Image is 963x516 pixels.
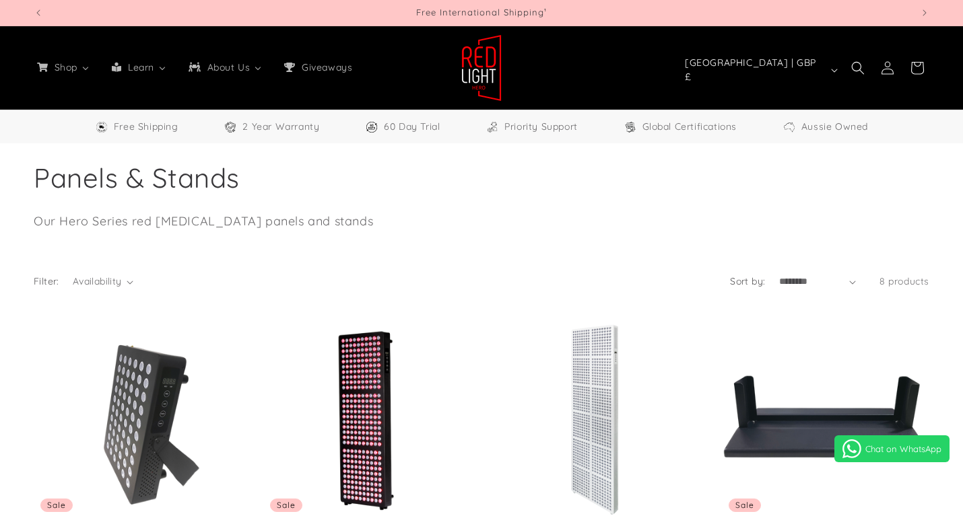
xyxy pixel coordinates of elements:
span: 60 Day Trial [384,118,440,135]
a: About Us [177,53,273,81]
span: 2 Year Warranty [242,118,319,135]
span: Availability [73,275,122,287]
label: Sort by: [730,275,765,287]
span: Learn [125,61,156,73]
span: About Us [205,61,252,73]
a: Chat on WhatsApp [834,435,950,462]
summary: Search [843,53,873,83]
img: Red Light Hero [461,34,502,102]
span: 8 products [879,275,929,287]
a: Priority Support [486,118,578,135]
a: 60 Day Trial [365,118,440,135]
img: Certifications Icon [624,120,637,134]
summary: Availability (0 selected) [73,274,133,289]
span: Free International Shipping¹ [416,7,547,17]
img: Trial Icon [365,120,378,134]
a: Shop [26,53,100,81]
img: Warranty Icon [224,120,237,134]
span: Aussie Owned [801,118,868,135]
p: Our Hero Series red [MEDICAL_DATA] panels and stands [34,212,631,230]
a: Free Worldwide Shipping [95,118,178,135]
span: Giveaways [299,61,354,73]
a: Aussie Owned [783,118,868,135]
a: Red Light Hero [457,29,507,106]
span: Shop [52,61,79,73]
span: [GEOGRAPHIC_DATA] | GBP £ [685,56,825,84]
a: 2 Year Warranty [224,118,319,135]
span: Free Shipping [114,118,178,135]
a: Giveaways [273,53,362,81]
a: Learn [100,53,177,81]
button: [GEOGRAPHIC_DATA] | GBP £ [677,57,843,83]
h2: Filter: [34,274,59,289]
span: Chat on WhatsApp [865,443,941,454]
span: Global Certifications [642,118,737,135]
a: Global Certifications [624,118,737,135]
img: Free Shipping Icon [95,120,108,134]
h1: Panels & Stands [34,160,929,195]
span: Priority Support [504,118,578,135]
img: Aussie Owned Icon [783,120,796,134]
img: Support Icon [486,120,499,134]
